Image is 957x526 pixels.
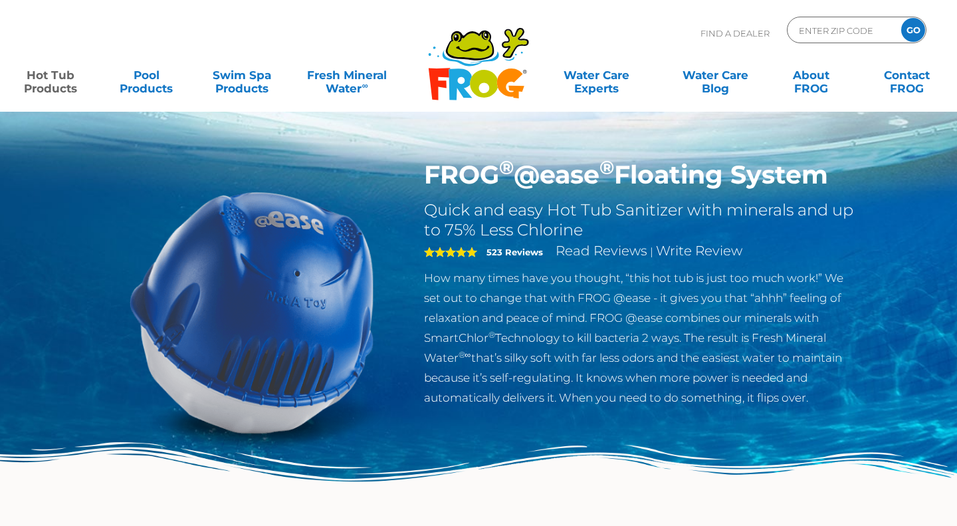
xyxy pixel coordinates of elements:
input: GO [901,18,925,42]
h1: FROG @ease Floating System [424,160,858,190]
img: hot-tub-product-atease-system.png [100,160,404,464]
a: Water CareExperts [536,62,657,88]
sup: ∞ [362,80,368,90]
span: 5 [424,247,477,257]
a: Swim SpaProducts [205,62,279,88]
a: Fresh MineralWater∞ [300,62,393,88]
strong: 523 Reviews [486,247,543,257]
a: Water CareBlog [678,62,752,88]
span: | [650,245,653,258]
a: ContactFROG [869,62,944,88]
a: Write Review [656,243,742,259]
a: AboutFROG [774,62,848,88]
sup: ®∞ [459,350,471,360]
p: Find A Dealer [700,17,770,50]
a: Read Reviews [556,243,647,259]
sup: ® [499,156,514,179]
sup: ® [599,156,614,179]
a: Hot TubProducts [13,62,88,88]
p: How many times have you thought, “this hot tub is just too much work!” We set out to change that ... [424,268,858,408]
sup: ® [488,330,495,340]
h2: Quick and easy Hot Tub Sanitizer with minerals and up to 75% Less Chlorine [424,200,858,240]
a: PoolProducts [109,62,183,88]
input: Zip Code Form [797,21,887,40]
